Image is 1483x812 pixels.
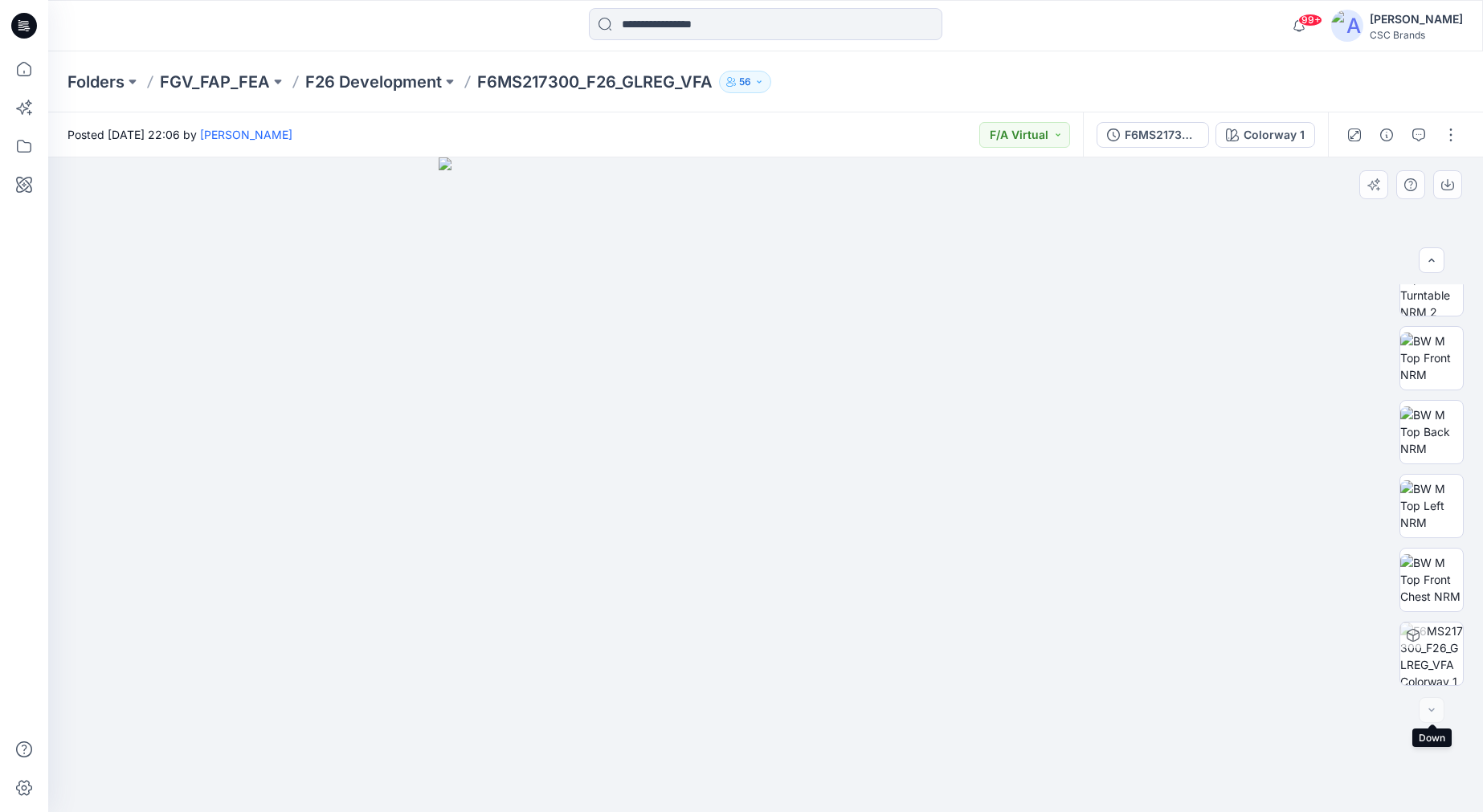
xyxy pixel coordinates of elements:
img: BW M Top Front Chest NRM [1400,554,1463,605]
p: 56 [739,73,751,91]
button: 56 [719,71,771,93]
img: BW M Top Turntable NRM 2 [1400,253,1463,316]
img: avatar [1331,10,1363,42]
a: FGV_FAP_FEA [160,71,270,93]
span: Posted [DATE] 22:06 by [67,126,292,143]
div: Colorway 1 [1244,126,1305,144]
img: eyJhbGciOiJIUzI1NiIsImtpZCI6IjAiLCJzbHQiOiJzZXMiLCJ0eXAiOiJKV1QifQ.eyJkYXRhIjp7InR5cGUiOiJzdG9yYW... [439,157,1093,812]
button: Details [1374,122,1399,148]
div: CSC Brands [1370,29,1463,41]
a: Folders [67,71,125,93]
img: BW M Top Front NRM [1400,333,1463,383]
button: F6MS217300_F26_GLREG_VFA [1097,122,1209,148]
a: F26 Development [305,71,442,93]
span: 99+ [1298,14,1322,27]
p: F6MS217300_F26_GLREG_VFA [477,71,713,93]
img: BW M Top Back NRM [1400,406,1463,457]
img: F6MS217300_F26_GLREG_VFA Colorway 1 [1400,622,1463,685]
img: BW M Top Left NRM [1400,480,1463,531]
button: Colorway 1 [1215,122,1315,148]
a: [PERSON_NAME] [200,128,292,141]
div: [PERSON_NAME] [1370,10,1463,29]
div: F6MS217300_F26_GLREG_VFA [1125,126,1199,144]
